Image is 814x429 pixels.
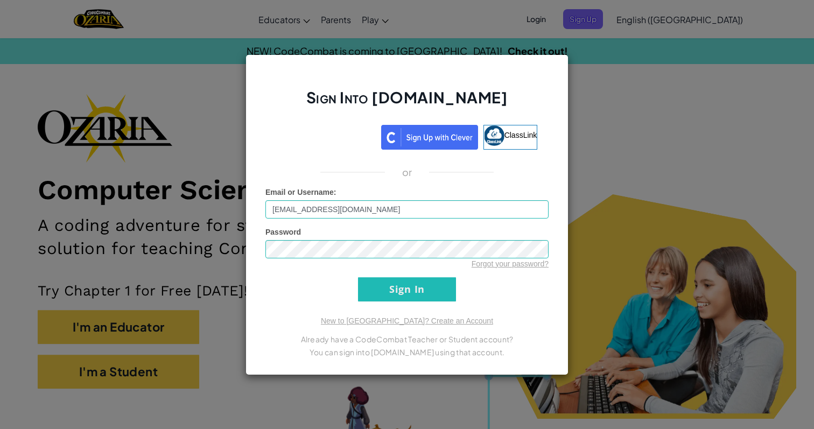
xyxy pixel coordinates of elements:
span: Password [265,228,301,236]
p: You can sign into [DOMAIN_NAME] using that account. [265,346,549,358]
p: or [402,166,412,179]
p: Already have a CodeCombat Teacher or Student account? [265,333,549,346]
h2: Sign Into [DOMAIN_NAME] [265,87,549,118]
img: classlink-logo-small.png [484,125,504,146]
div: Sign in with Google. Opens in new tab [277,124,376,147]
span: ClassLink [504,130,537,139]
label: : [265,187,336,198]
input: Sign In [358,277,456,301]
a: Sign in with Google. Opens in new tab [277,125,376,150]
a: New to [GEOGRAPHIC_DATA]? Create an Account [321,317,493,325]
span: Email or Username [265,188,334,196]
iframe: Sign in with Google Dialog [593,11,803,158]
img: clever_sso_button@2x.png [381,125,478,150]
iframe: Sign in with Google Button [271,124,381,147]
a: Forgot your password? [472,259,549,268]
